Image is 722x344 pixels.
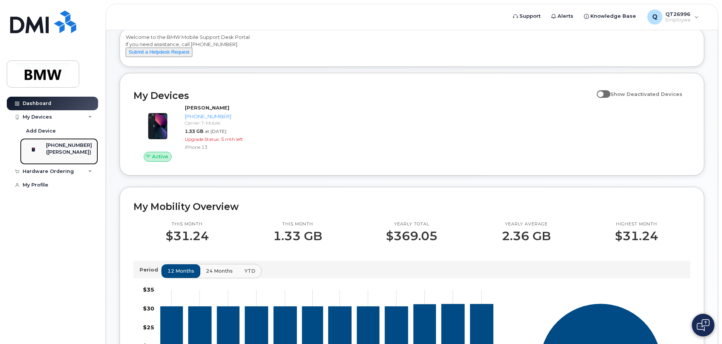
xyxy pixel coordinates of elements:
[502,221,551,227] p: Yearly average
[143,286,154,293] tspan: $35
[665,17,691,23] span: Employee
[140,108,176,144] img: image20231002-3703462-1ig824h.jpeg
[140,266,161,273] p: Period
[134,90,593,101] h2: My Devices
[502,229,551,243] p: 2.36 GB
[185,136,220,142] span: Upgrade Status:
[126,48,192,57] button: Submit a Helpdesk Request
[273,229,322,243] p: 1.33 GB
[615,221,658,227] p: Highest month
[185,113,263,120] div: [PHONE_NUMBER]
[386,221,438,227] p: Yearly total
[134,201,690,212] h2: My Mobility Overview
[558,12,573,20] span: Alerts
[126,49,192,55] a: Submit a Helpdesk Request
[579,9,641,24] a: Knowledge Base
[185,105,229,111] strong: [PERSON_NAME]
[615,229,658,243] p: $31.24
[143,305,154,312] tspan: $30
[166,221,209,227] p: This month
[221,136,243,142] span: 5 mth left
[590,12,636,20] span: Knowledge Base
[185,128,203,134] span: 1.33 GB
[152,153,168,160] span: Active
[126,34,698,64] div: Welcome to the BMW Mobile Support Desk Portal If you need assistance, call [PHONE_NUMBER].
[205,128,226,134] span: at [DATE]
[642,9,704,25] div: QT26996
[206,267,233,275] span: 24 months
[244,267,255,275] span: YTD
[273,221,322,227] p: This month
[143,324,154,330] tspan: $25
[652,12,657,22] span: Q
[697,319,710,331] img: Open chat
[546,9,579,24] a: Alerts
[508,9,546,24] a: Support
[185,120,263,126] div: Carrier: T-Mobile
[519,12,541,20] span: Support
[665,11,691,17] span: QT26996
[185,144,263,150] div: iPhone 13
[386,229,438,243] p: $369.05
[134,104,266,162] a: Active[PERSON_NAME][PHONE_NUMBER]Carrier: T-Mobile1.33 GBat [DATE]Upgrade Status:5 mth leftiPhone 13
[610,91,682,97] span: Show Deactivated Devices
[166,229,209,243] p: $31.24
[597,87,603,93] input: Show Deactivated Devices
